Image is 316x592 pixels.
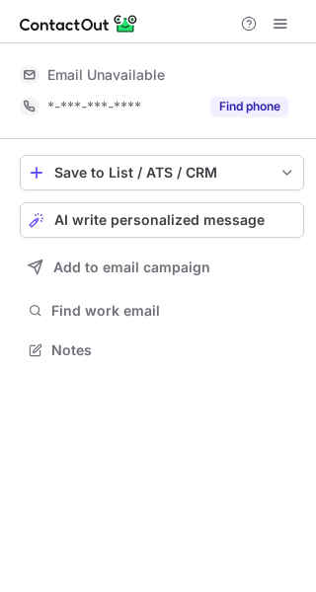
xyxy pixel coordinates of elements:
[51,341,296,359] span: Notes
[54,212,265,228] span: AI write personalized message
[54,165,270,181] div: Save to List / ATS / CRM
[20,336,304,364] button: Notes
[20,297,304,325] button: Find work email
[53,259,210,275] span: Add to email campaign
[210,97,288,116] button: Reveal Button
[20,202,304,238] button: AI write personalized message
[51,302,296,320] span: Find work email
[20,155,304,190] button: save-profile-one-click
[20,250,304,285] button: Add to email campaign
[47,66,165,84] span: Email Unavailable
[20,12,138,36] img: ContactOut v5.3.10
